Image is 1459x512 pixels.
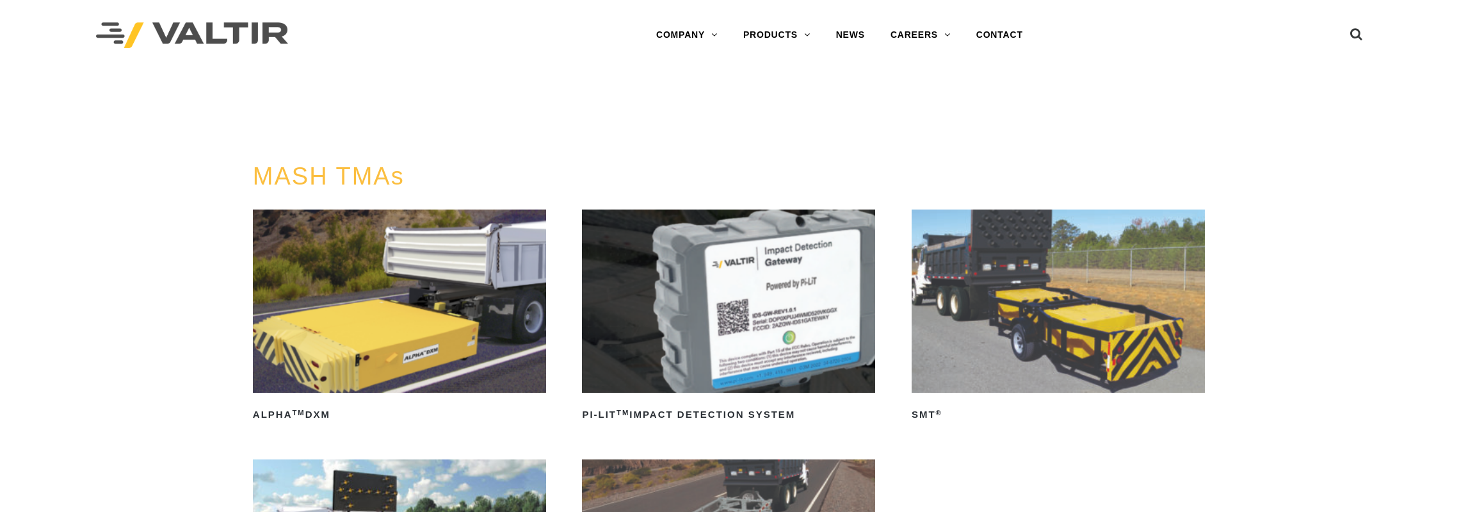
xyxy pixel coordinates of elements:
[617,409,629,417] sup: TM
[582,210,875,425] a: PI-LITTMImpact Detection System
[963,22,1036,48] a: CONTACT
[912,404,1205,425] h2: SMT
[253,404,546,425] h2: ALPHA DXM
[96,22,288,49] img: Valtir
[912,210,1205,425] a: SMT®
[582,404,875,425] h2: PI-LIT Impact Detection System
[878,22,963,48] a: CAREERS
[293,409,305,417] sup: TM
[253,210,546,425] a: ALPHATMDXM
[936,409,942,417] sup: ®
[643,22,730,48] a: COMPANY
[823,22,878,48] a: NEWS
[730,22,823,48] a: PRODUCTS
[253,163,405,190] a: MASH TMAs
